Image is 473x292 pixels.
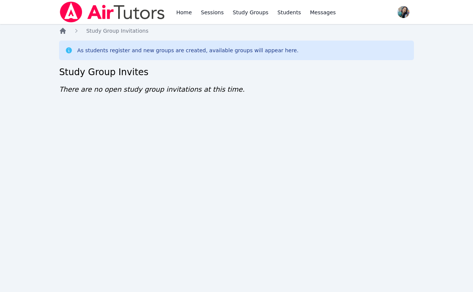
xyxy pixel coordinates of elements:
[86,27,148,35] a: Study Group Invitations
[310,9,336,16] span: Messages
[59,27,414,35] nav: Breadcrumb
[59,2,166,23] img: Air Tutors
[77,47,298,54] div: As students register and new groups are created, available groups will appear here.
[86,28,148,34] span: Study Group Invitations
[59,66,414,78] h2: Study Group Invites
[59,85,245,93] span: There are no open study group invitations at this time.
